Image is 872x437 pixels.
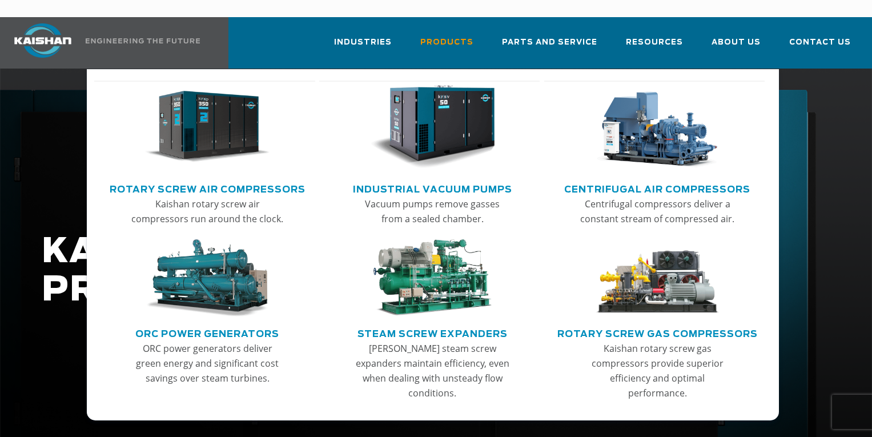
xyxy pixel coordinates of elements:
h1: KAISHAN PRODUCTS [42,233,697,310]
p: Kaishan rotary screw gas compressors provide superior efficiency and optimal performance. [580,341,735,400]
span: Contact Us [789,36,851,49]
a: ORC Power Generators [135,324,279,341]
img: thumb-Rotary-Screw-Gas-Compressors [595,239,720,317]
img: thumb-Steam-Screw-Expanders [370,239,495,317]
a: Products [420,27,473,66]
p: Kaishan rotary screw air compressors run around the clock. [130,197,285,226]
a: Steam Screw Expanders [357,324,508,341]
a: Rotary Screw Gas Compressors [557,324,758,341]
img: Engineering the future [86,38,200,43]
span: About Us [712,36,761,49]
p: ORC power generators deliver green energy and significant cost savings over steam turbines. [130,341,285,386]
a: Contact Us [789,27,851,66]
span: Products [420,36,473,49]
span: Resources [626,36,683,49]
p: Vacuum pumps remove gasses from a sealed chamber. [355,197,510,226]
span: Parts and Service [502,36,597,49]
img: thumb-Industrial-Vacuum-Pumps [370,85,495,169]
p: [PERSON_NAME] steam screw expanders maintain efficiency, even when dealing with unsteady flow con... [355,341,510,400]
a: About Us [712,27,761,66]
p: Centrifugal compressors deliver a constant stream of compressed air. [580,197,735,226]
a: Resources [626,27,683,66]
img: thumb-ORC-Power-Generators [145,239,270,317]
a: Centrifugal Air Compressors [564,179,750,197]
img: thumb-Rotary-Screw-Air-Compressors [145,85,270,169]
a: Parts and Service [502,27,597,66]
a: Rotary Screw Air Compressors [110,179,306,197]
a: Industries [334,27,392,66]
a: Industrial Vacuum Pumps [353,179,512,197]
span: Industries [334,36,392,49]
img: thumb-Centrifugal-Air-Compressors [595,85,720,169]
